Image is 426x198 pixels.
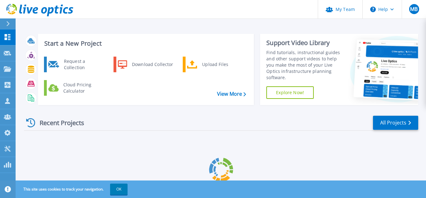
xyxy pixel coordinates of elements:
[199,58,245,71] div: Upload Files
[217,91,246,97] a: View More
[266,86,314,99] a: Explore Now!
[110,184,128,195] button: OK
[266,39,345,47] div: Support Video Library
[266,49,345,81] div: Find tutorials, instructional guides and other support videos to help you make the most of your L...
[114,57,177,72] a: Download Collector
[44,57,108,72] a: Request a Collection
[60,82,106,94] div: Cloud Pricing Calculator
[61,58,106,71] div: Request a Collection
[129,58,176,71] div: Download Collector
[410,7,418,12] span: MB
[183,57,247,72] a: Upload Files
[17,184,128,195] span: This site uses cookies to track your navigation.
[44,40,246,47] h3: Start a New Project
[44,80,108,96] a: Cloud Pricing Calculator
[373,116,418,130] a: All Projects
[24,115,93,130] div: Recent Projects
